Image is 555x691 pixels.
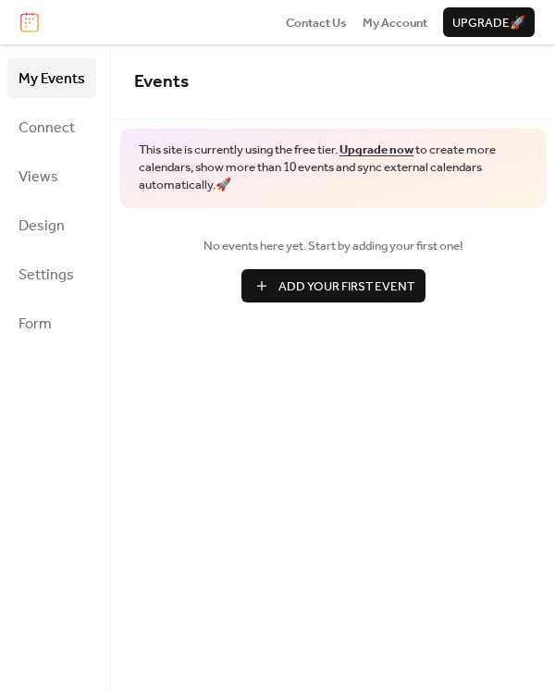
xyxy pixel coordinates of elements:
[339,138,413,162] a: Upgrade now
[20,12,39,32] img: logo
[7,205,96,245] a: Design
[18,212,65,241] span: Design
[278,278,414,296] span: Add Your First Event
[286,13,347,31] a: Contact Us
[18,114,75,142] span: Connect
[134,269,532,302] a: Add Your First Event
[18,163,58,191] span: Views
[18,310,52,339] span: Form
[363,14,427,32] span: My Account
[363,13,427,31] a: My Account
[7,156,96,196] a: Views
[134,237,532,255] span: No events here yet. Start by adding your first one!
[18,65,85,93] span: My Events
[7,107,96,147] a: Connect
[241,269,425,302] button: Add Your First Event
[286,14,347,32] span: Contact Us
[452,14,525,32] span: Upgrade 🚀
[139,142,527,194] span: This site is currently using the free tier. to create more calendars, show more than 10 events an...
[134,65,189,99] span: Events
[7,58,96,98] a: My Events
[443,7,535,37] button: Upgrade🚀
[7,303,96,343] a: Form
[18,261,74,290] span: Settings
[7,254,96,294] a: Settings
